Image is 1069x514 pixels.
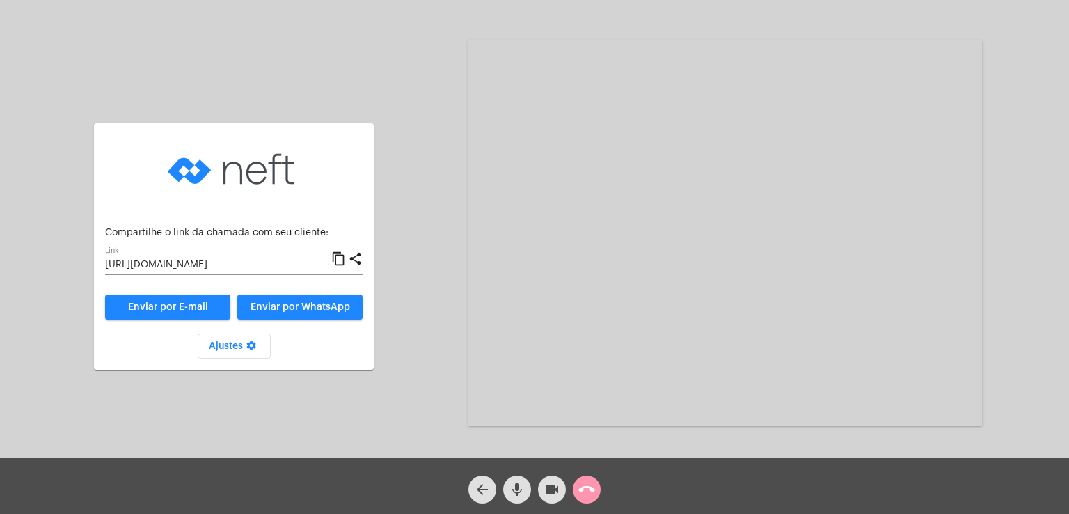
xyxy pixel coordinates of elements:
a: Enviar por E-mail [105,295,230,320]
span: Enviar por WhatsApp [251,302,350,312]
mat-icon: videocam [544,481,560,498]
mat-icon: settings [243,340,260,357]
button: Enviar por WhatsApp [237,295,363,320]
span: Enviar por E-mail [128,302,208,312]
span: Ajustes [209,341,260,351]
img: logo-neft-novo-2.png [164,134,303,204]
mat-icon: share [348,251,363,267]
p: Compartilhe o link da chamada com seu cliente: [105,228,363,238]
mat-icon: mic [509,481,525,498]
mat-icon: arrow_back [474,481,491,498]
mat-icon: call_end [578,481,595,498]
button: Ajustes [198,334,271,359]
mat-icon: content_copy [331,251,346,267]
